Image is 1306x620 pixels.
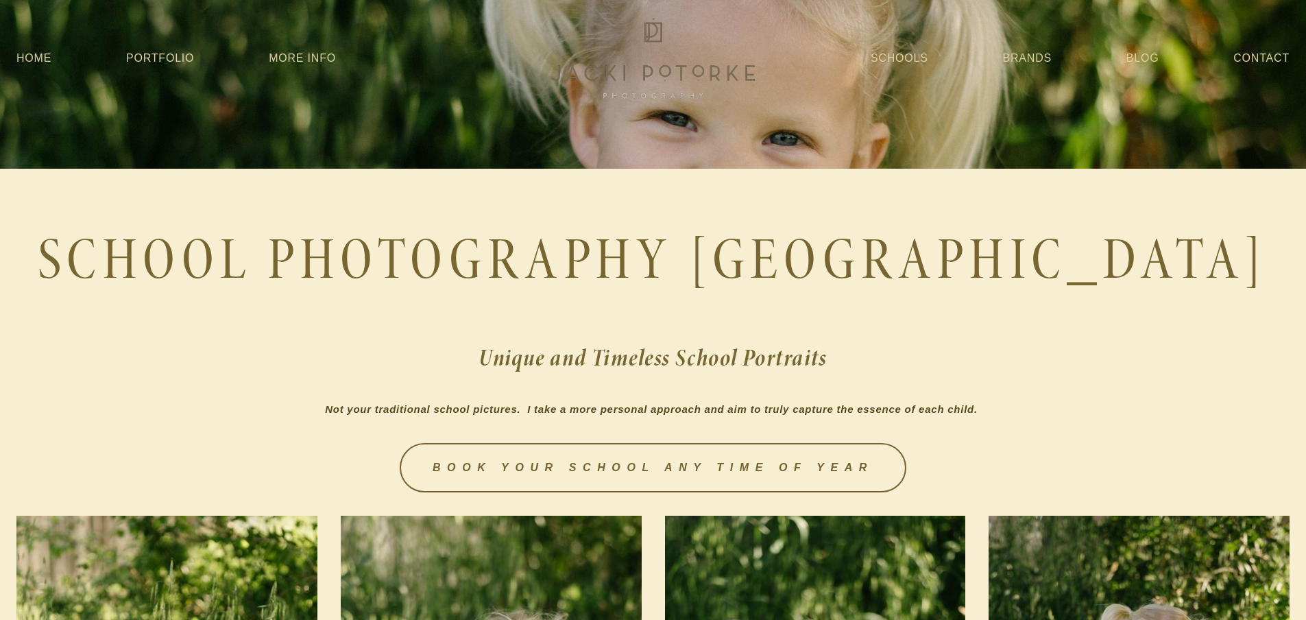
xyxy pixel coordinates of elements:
strong: Unique and Timeless School Portraits [479,342,827,374]
a: Portfolio [126,52,194,64]
a: BOOK YOUR SCHOOL ANY TIME OF YEAR [400,443,906,492]
a: Home [16,46,51,71]
a: Contact [1233,46,1290,71]
img: Jacki Potorke Sacramento Family Photographer [544,14,763,102]
a: Brands [1003,46,1052,71]
a: Blog [1126,46,1159,71]
h1: SCHOOL PHOTOGRAPHY [GEOGRAPHIC_DATA] [16,224,1290,296]
a: Schools [871,46,928,71]
em: Not your traditional school pictures. I take a more personal approach and aim to truly capture th... [325,403,978,415]
a: More Info [269,46,336,71]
